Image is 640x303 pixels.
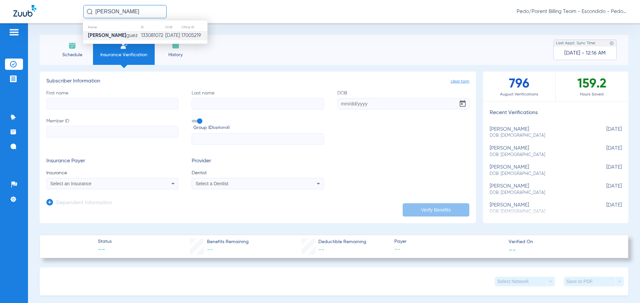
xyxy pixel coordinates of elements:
span: Payer [394,238,503,245]
h3: Subscriber Information [46,78,469,85]
div: [PERSON_NAME] [490,145,588,158]
span: DOB: [DEMOGRAPHIC_DATA] [490,152,588,158]
span: Insurance [46,170,178,176]
div: 796 [483,72,556,101]
span: Select an Insurance [50,181,92,186]
h3: Provider [192,158,324,165]
span: guez [88,33,138,38]
span: Insurance Verification [98,52,150,58]
span: -- [509,246,516,253]
td: [DATE] [165,31,181,40]
button: Verify Benefits [403,203,469,217]
input: DOBOpen calendar [337,98,469,109]
img: hamburger-icon [9,28,19,36]
span: [DATE] - 12:16 AM [564,50,606,57]
span: [DATE] [588,183,622,196]
img: Zuub Logo [13,5,36,17]
input: Member ID [46,126,178,137]
span: -- [394,245,503,254]
img: last sync help info [609,41,614,46]
span: Verified On [509,238,617,245]
div: [PERSON_NAME] [490,126,588,139]
th: Office ID [181,24,207,31]
span: Select a Dentist [196,181,228,186]
span: Status [98,238,112,245]
div: [PERSON_NAME] [490,202,588,215]
span: DOB: [DEMOGRAPHIC_DATA] [490,133,588,139]
span: History [160,52,191,58]
input: First name [46,98,178,109]
img: Manual Insurance Verification [120,42,128,50]
span: Benefits Remaining [207,238,249,245]
span: DOB: [DEMOGRAPHIC_DATA] [490,171,588,177]
iframe: Chat Widget [607,271,640,303]
span: [DATE] [588,145,622,158]
img: History [172,42,180,50]
label: Member ID [46,118,178,145]
td: 133081072 [141,31,165,40]
th: ID [141,24,165,31]
span: Hours Saved [556,91,628,98]
h3: Insurance Payer [46,158,178,165]
button: Open calendar [456,97,469,110]
span: [DATE] [588,164,622,177]
span: Pedo/Parent Billing Team - Escondido - Pedo | The Super Dentists [517,8,627,15]
span: clear form [451,78,469,85]
h3: Dependent Information [56,200,112,207]
td: 17005219 [181,31,207,40]
label: DOB [337,90,469,109]
span: Group ID [193,124,324,131]
span: [DATE] [588,126,622,139]
span: -- [318,247,324,253]
label: First name [46,90,178,109]
input: Last name [192,98,324,109]
span: Schedule [56,52,88,58]
h3: Recent Verifications [483,110,628,116]
div: [PERSON_NAME] [490,183,588,196]
span: -- [98,245,112,255]
img: Schedule [68,42,76,50]
span: DOB: [DEMOGRAPHIC_DATA] [490,190,588,196]
div: 159.2 [556,72,628,101]
strong: [PERSON_NAME] [88,33,126,38]
span: Last Appt. Sync Time: [556,40,596,47]
small: (optional) [213,124,230,131]
span: [DATE] [588,202,622,215]
div: [PERSON_NAME] [490,164,588,177]
th: Name [83,24,141,31]
th: DOB [165,24,181,31]
span: -- [207,247,213,253]
span: August Verifications [483,91,555,98]
span: Deductible Remaining [318,238,366,245]
input: Search for patients [83,5,167,18]
label: Last name [192,90,324,109]
img: Search Icon [87,9,93,15]
span: Dentist [192,170,324,176]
